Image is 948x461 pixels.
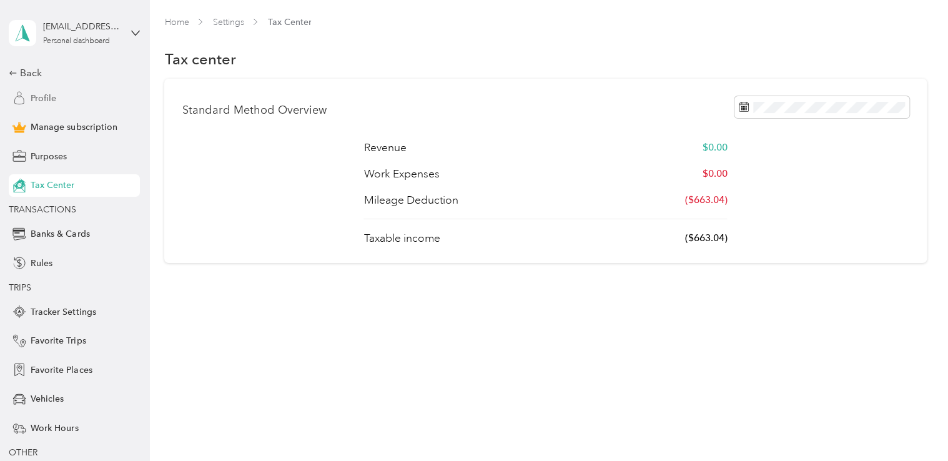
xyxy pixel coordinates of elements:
[31,305,96,319] span: Tracker Settings
[363,140,406,156] p: Revenue
[363,192,458,208] p: Mileage Deduction
[702,140,727,156] p: $0.00
[31,392,64,405] span: Vehicles
[182,104,326,117] h1: Standard Method Overview
[9,204,76,215] span: TRANSACTIONS
[363,166,439,182] p: Work Expenses
[31,227,89,240] span: Banks & Cards
[31,422,78,435] span: Work Hours
[43,20,121,33] div: [EMAIL_ADDRESS][DOMAIN_NAME]
[9,282,31,293] span: TRIPS
[212,17,244,27] a: Settings
[164,17,189,27] a: Home
[31,150,67,163] span: Purposes
[31,121,117,134] span: Manage subscription
[878,391,948,461] iframe: Everlance-gr Chat Button Frame
[43,37,110,45] div: Personal dashboard
[164,52,235,66] h1: Tax center
[31,334,86,347] span: Favorite Trips
[31,179,74,192] span: Tax Center
[363,230,440,246] p: Taxable income
[31,92,56,105] span: Profile
[267,16,311,29] span: Tax Center
[31,257,52,270] span: Rules
[9,447,37,458] span: OTHER
[684,192,727,208] p: ($663.04)
[702,166,727,182] p: $0.00
[9,66,134,81] div: Back
[684,230,727,246] p: ($663.04)
[31,364,92,377] span: Favorite Places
